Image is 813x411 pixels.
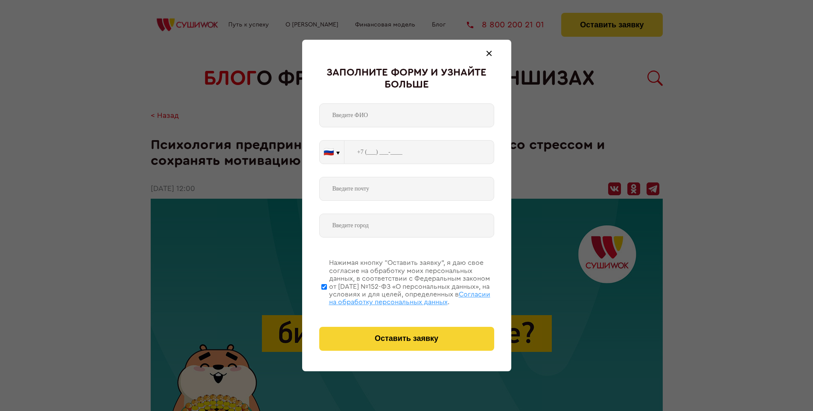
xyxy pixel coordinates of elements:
span: Согласии на обработку персональных данных [329,291,490,305]
div: Нажимая кнопку “Оставить заявку”, я даю свое согласие на обработку моих персональных данных, в со... [329,259,494,306]
input: Введите почту [319,177,494,201]
input: Введите город [319,214,494,238]
input: +7 (___) ___-____ [344,140,494,164]
input: Введите ФИО [319,103,494,127]
button: 🇷🇺 [320,141,344,164]
button: Оставить заявку [319,327,494,351]
div: Заполните форму и узнайте больше [319,67,494,91]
